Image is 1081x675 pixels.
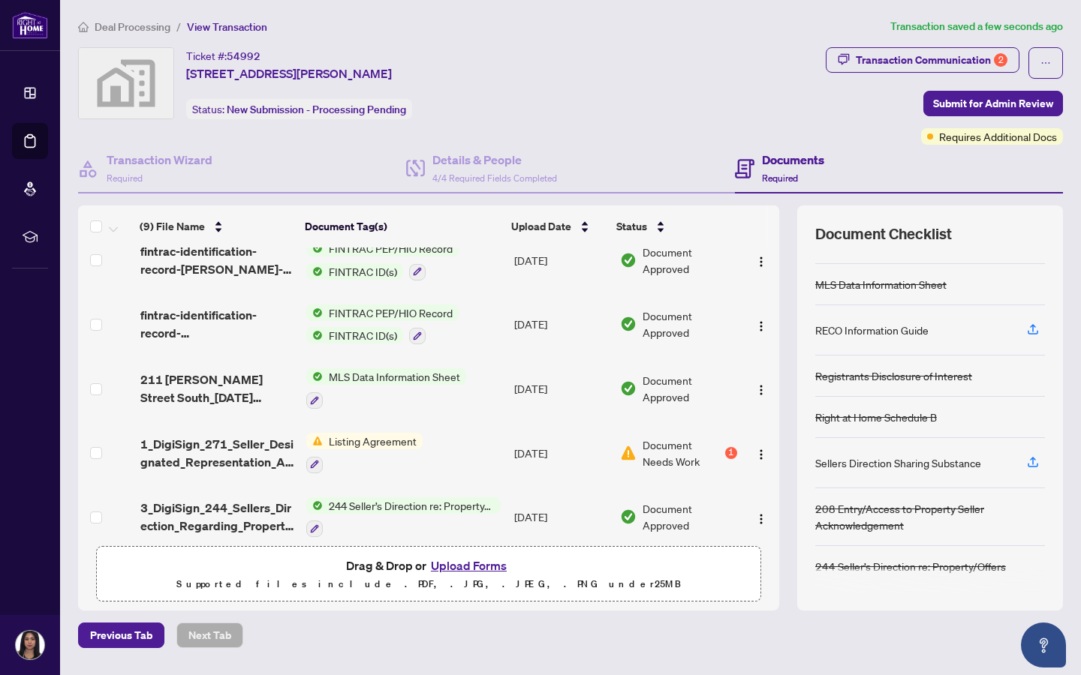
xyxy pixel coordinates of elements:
[856,48,1007,72] div: Transaction Communication
[323,240,459,256] span: FINTRAC PEP/HIO Record
[1021,622,1066,667] button: Open asap
[933,91,1053,115] span: Submit for Admin Review
[186,64,392,82] span: [STREET_ADDRESS][PERSON_NAME]
[815,367,972,384] div: Registrants Disclosure of Interest
[620,316,637,332] img: Document Status
[306,304,323,321] img: Status Icon
[323,368,466,385] span: MLS Data Information Sheet
[762,151,824,169] h4: Documents
[140,218,205,235] span: (9) File Name
[923,91,1063,116] button: Submit for Admin Review
[762,172,798,184] span: Required
[140,435,295,471] span: 1_DigiSign_271_Seller_Designated_Representation_Agreement_Authority_to_Offer_for_Sale_-_PropTx-[P...
[95,20,170,34] span: Deal Processing
[78,22,89,32] span: home
[306,368,466,409] button: Status IconMLS Data Information Sheet
[306,327,323,343] img: Status Icon
[227,49,260,63] span: 54992
[643,436,721,469] span: Document Needs Work
[106,575,751,593] p: Supported files include .PDF, .JPG, .JPEG, .PNG under 25 MB
[620,445,637,461] img: Document Status
[508,485,614,550] td: [DATE]
[176,622,243,648] button: Next Tab
[306,368,323,385] img: Status Icon
[306,433,423,473] button: Status IconListing Agreement
[306,497,501,538] button: Status Icon244 Seller’s Direction re: Property/Offers
[725,447,737,459] div: 1
[749,505,773,529] button: Logo
[432,151,557,169] h4: Details & People
[306,240,459,280] button: Status IconFINTRAC PEP/HIO RecordStatus IconFINTRAC ID(s)
[227,103,406,116] span: New Submission - Processing Pending
[306,497,323,514] img: Status Icon
[140,306,295,342] span: fintrac-identification-record-[PERSON_NAME]-20250929-155912.pdf
[643,372,736,405] span: Document Approved
[323,263,403,280] span: FINTRAC ID(s)
[755,384,767,396] img: Logo
[826,47,1019,73] button: Transaction Communication2
[815,558,1006,574] div: 244 Seller’s Direction re: Property/Offers
[90,623,152,647] span: Previous Tab
[815,322,929,338] div: RECO Information Guide
[306,263,323,280] img: Status Icon
[749,312,773,336] button: Logo
[323,304,459,321] span: FINTRAC PEP/HIO Record
[755,513,767,525] img: Logo
[432,172,557,184] span: 4/4 Required Fields Completed
[508,421,614,485] td: [DATE]
[994,53,1007,67] div: 2
[16,631,44,659] img: Profile Icon
[610,205,738,247] th: Status
[643,244,736,277] span: Document Approved
[1040,58,1051,68] span: ellipsis
[620,252,637,268] img: Document Status
[140,370,295,406] span: 211 [PERSON_NAME] Street South_[DATE] 22_38_13.pdf
[323,433,423,449] span: Listing Agreement
[620,380,637,397] img: Document Status
[187,20,267,34] span: View Transaction
[616,218,647,235] span: Status
[511,218,571,235] span: Upload Date
[323,327,403,343] span: FINTRAC ID(s)
[815,500,1045,533] div: 208 Entry/Access to Property Seller Acknowledgement
[299,205,505,247] th: Document Tag(s)
[815,454,981,471] div: Sellers Direction Sharing Substance
[107,172,143,184] span: Required
[134,205,299,247] th: (9) File Name
[939,128,1057,145] span: Requires Additional Docs
[78,622,164,648] button: Previous Tab
[426,556,511,575] button: Upload Forms
[643,500,736,533] span: Document Approved
[79,48,173,118] img: svg%3e
[755,320,767,332] img: Logo
[643,307,736,340] span: Document Approved
[140,499,295,535] span: 3_DigiSign_244_Sellers_Direction_Regarding_Property_Offers_-_PropTx-[PERSON_NAME].pdf
[186,47,260,64] div: Ticket #:
[323,497,501,514] span: 244 Seller’s Direction re: Property/Offers
[815,276,947,292] div: MLS Data Information Sheet
[815,223,952,244] span: Document Checklist
[620,508,637,525] img: Document Status
[306,304,459,345] button: Status IconFINTRAC PEP/HIO RecordStatus IconFINTRAC ID(s)
[306,433,323,449] img: Status Icon
[505,205,610,247] th: Upload Date
[749,248,773,272] button: Logo
[508,292,614,357] td: [DATE]
[176,18,181,35] li: /
[107,151,212,169] h4: Transaction Wizard
[749,441,773,465] button: Logo
[346,556,511,575] span: Drag & Drop or
[306,240,323,256] img: Status Icon
[508,228,614,292] td: [DATE]
[749,376,773,400] button: Logo
[140,242,295,278] span: fintrac-identification-record-[PERSON_NAME]-a-orbillo-20250929-155849.pdf
[815,409,937,425] div: Right at Home Schedule B
[12,11,48,39] img: logo
[508,356,614,421] td: [DATE]
[186,99,412,119] div: Status:
[755,256,767,268] img: Logo
[890,18,1063,35] article: Transaction saved a few seconds ago
[755,448,767,460] img: Logo
[97,547,760,602] span: Drag & Drop orUpload FormsSupported files include .PDF, .JPG, .JPEG, .PNG under25MB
